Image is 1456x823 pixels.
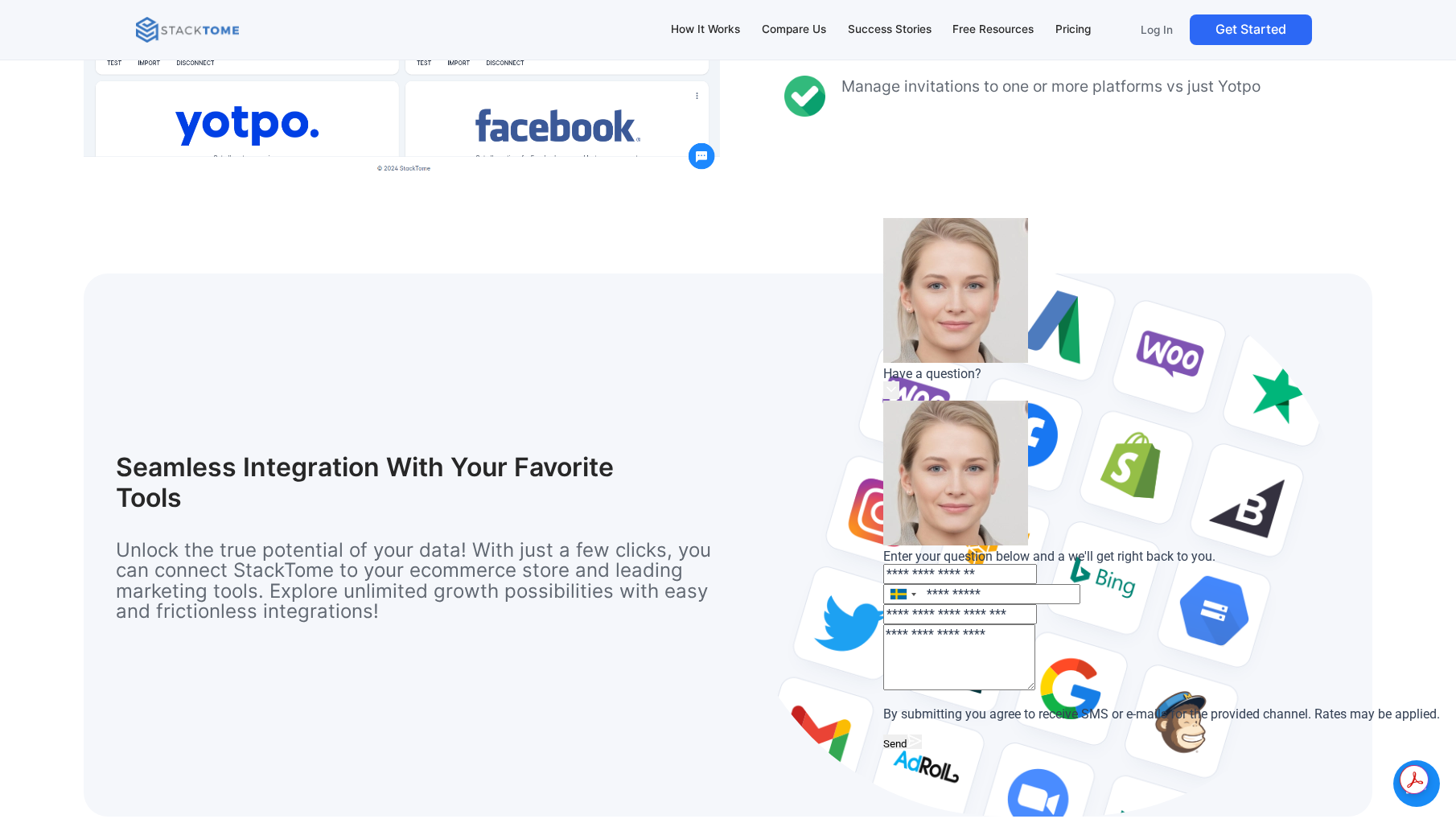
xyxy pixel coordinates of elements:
a: Success Stories [840,13,939,47]
a: Get Started [1190,14,1312,45]
div: Pricing [1055,21,1091,39]
p: Unlock the true potential of your data! With just a few clicks, you can connect StackTome to your... [116,540,714,622]
div: Free Resources [952,21,1034,39]
a: Compare Us [754,13,833,47]
a: How It Works [664,13,748,47]
div: Compare Us [762,21,826,39]
div: How It Works [671,21,740,39]
p: Manage invitations to one or more platforms vs just Yotpo [841,76,1261,97]
a: Free Resources [945,13,1042,47]
p: Log In [1141,23,1173,37]
h1: Seamless Integration With Your Favorite Tools [116,452,666,514]
a: Pricing [1048,13,1099,47]
div: Success Stories [848,21,932,39]
a: Log In [1130,14,1183,45]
